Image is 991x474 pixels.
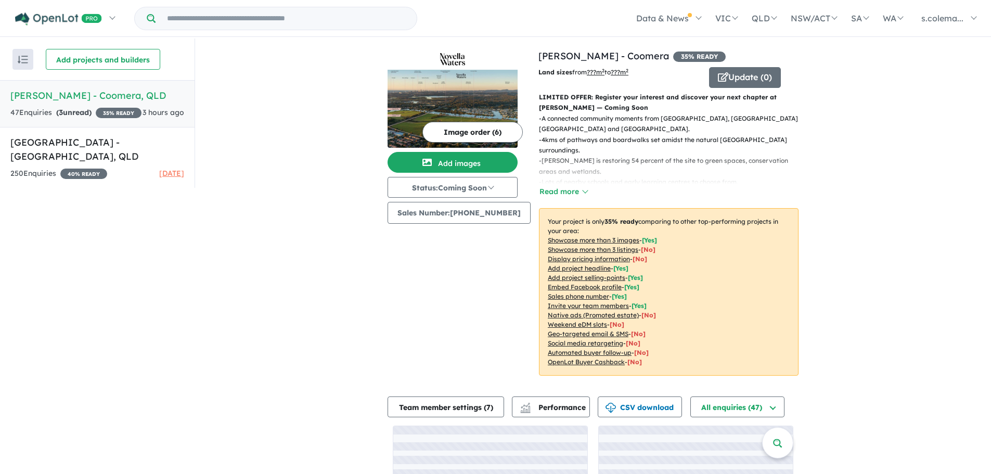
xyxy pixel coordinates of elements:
[539,92,799,113] p: LIMITED OFFER: Register your interest and discover your next chapter at [PERSON_NAME] — Coming Soon
[548,321,607,328] u: Weekend eDM slots
[548,236,639,244] u: Showcase more than 3 images
[709,67,781,88] button: Update (0)
[60,169,107,179] span: 40 % READY
[539,186,588,198] button: Read more
[611,68,628,76] u: ???m
[627,358,642,366] span: [No]
[548,246,638,253] u: Showcase more than 3 listings
[539,113,807,135] p: - A connected community moments from [GEOGRAPHIC_DATA], [GEOGRAPHIC_DATA], [GEOGRAPHIC_DATA] and ...
[548,264,611,272] u: Add project headline
[628,274,643,281] span: [ Yes ]
[610,321,624,328] span: [No]
[46,49,160,70] button: Add projects and builders
[522,403,586,412] span: Performance
[388,396,504,417] button: Team member settings (7)
[548,311,639,319] u: Native ads (Promoted estate)
[626,339,640,347] span: [No]
[18,56,28,63] img: sort.svg
[10,107,141,119] div: 47 Enquir ies
[388,152,518,173] button: Add images
[548,349,632,356] u: Automated buyer follow-up
[59,108,63,117] span: 3
[548,292,609,300] u: Sales phone number
[641,311,656,319] span: [No]
[587,68,604,76] u: ??? m
[598,396,682,417] button: CSV download
[10,88,184,103] h5: [PERSON_NAME] - Coomera , QLD
[673,52,726,62] span: 35 % READY
[690,396,784,417] button: All enquiries (47)
[539,208,799,376] p: Your project is only comparing to other top-performing projects in your area: - - - - - - - - - -...
[548,358,625,366] u: OpenLot Buyer Cashback
[520,406,531,413] img: bar-chart.svg
[10,168,107,180] div: 250 Enquir ies
[539,177,807,187] p: - Lots of nearby schools and early learning centres to choose from.
[624,283,639,291] span: [ Yes ]
[548,339,623,347] u: Social media retargeting
[626,68,628,73] sup: 2
[96,108,141,118] span: 35 % READY
[538,68,572,76] b: Land sizes
[538,67,701,78] p: from
[388,49,518,148] a: Novella Waters - Coomera LogoNovella Waters - Coomera
[143,108,184,117] span: 3 hours ago
[612,292,627,300] span: [ Yes ]
[486,403,491,412] span: 7
[634,349,649,356] span: [No]
[512,396,590,417] button: Performance
[604,217,638,225] b: 35 % ready
[548,274,625,281] u: Add project selling-points
[632,302,647,310] span: [ Yes ]
[641,246,655,253] span: [ No ]
[392,53,513,66] img: Novella Waters - Coomera Logo
[548,302,629,310] u: Invite your team members
[613,264,628,272] span: [ Yes ]
[388,70,518,148] img: Novella Waters - Coomera
[521,403,530,408] img: line-chart.svg
[606,403,616,413] img: download icon
[921,13,963,23] span: s.colema...
[10,135,184,163] h5: [GEOGRAPHIC_DATA] - [GEOGRAPHIC_DATA] , QLD
[388,202,531,224] button: Sales Number:[PHONE_NUMBER]
[633,255,647,263] span: [ No ]
[56,108,92,117] strong: ( unread)
[548,330,628,338] u: Geo-targeted email & SMS
[159,169,184,178] span: [DATE]
[388,177,518,198] button: Status:Coming Soon
[642,236,657,244] span: [ Yes ]
[548,255,630,263] u: Display pricing information
[539,135,807,156] p: - 4kms of pathways and boardwalks set amidst the natural [GEOGRAPHIC_DATA] surroundings.
[604,68,628,76] span: to
[548,283,622,291] u: Embed Facebook profile
[538,50,669,62] a: [PERSON_NAME] - Coomera
[158,7,415,30] input: Try estate name, suburb, builder or developer
[539,156,807,177] p: - [PERSON_NAME] is restoring 54 percent of the site to green spaces, conservation areas and wetla...
[15,12,102,25] img: Openlot PRO Logo White
[631,330,646,338] span: [No]
[602,68,604,73] sup: 2
[422,122,523,143] button: Image order (6)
